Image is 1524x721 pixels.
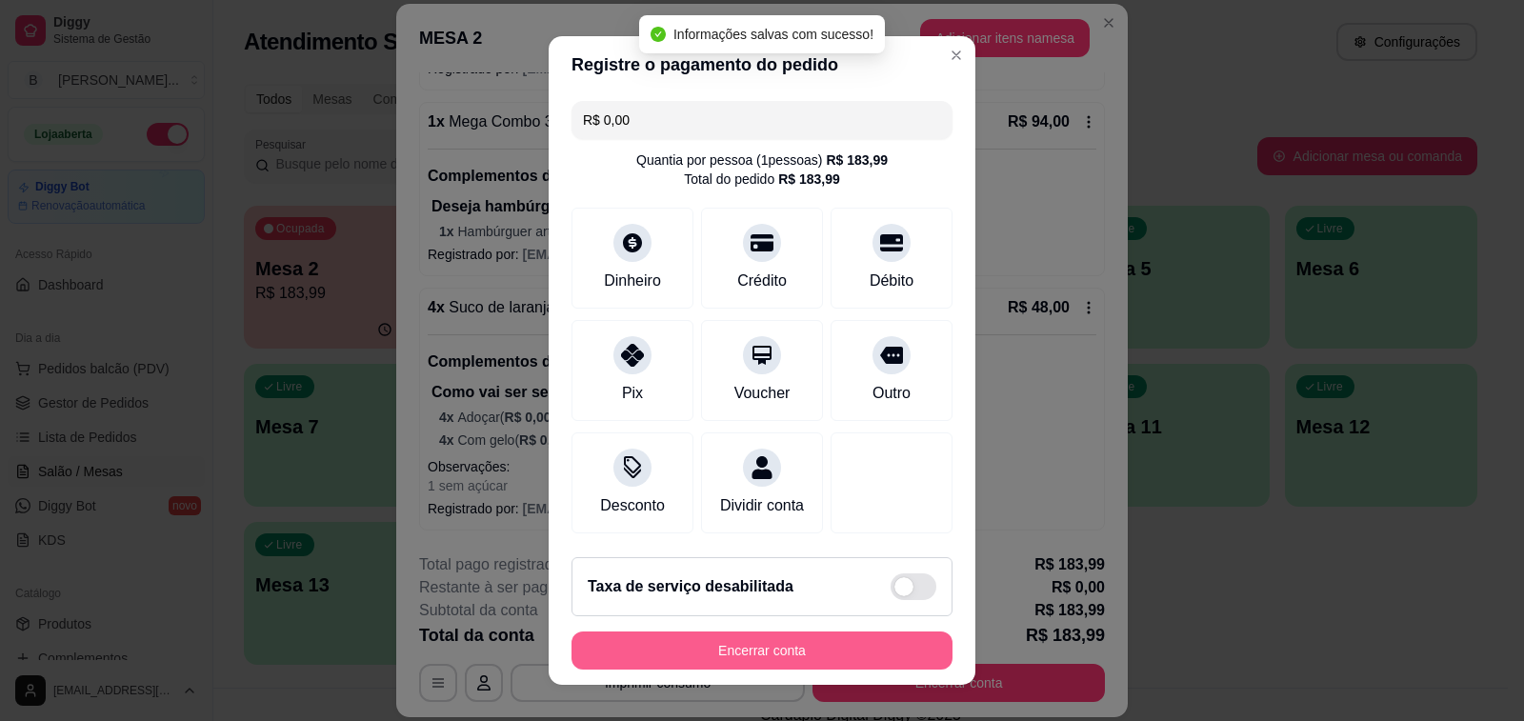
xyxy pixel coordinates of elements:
button: Encerrar conta [571,631,952,670]
h2: Taxa de serviço desabilitada [588,575,793,598]
div: Dividir conta [720,494,804,517]
div: Pix [622,382,643,405]
header: Registre o pagamento do pedido [549,36,975,93]
span: check-circle [651,27,666,42]
div: Crédito [737,270,787,292]
div: Outro [872,382,911,405]
div: R$ 183,99 [778,170,840,189]
input: Ex.: hambúrguer de cordeiro [583,101,941,139]
div: Voucher [734,382,791,405]
span: Informações salvas com sucesso! [673,27,873,42]
div: Dinheiro [604,270,661,292]
div: Débito [870,270,913,292]
div: Desconto [600,494,665,517]
div: Quantia por pessoa ( 1 pessoas) [636,150,888,170]
div: R$ 183,99 [826,150,888,170]
div: Total do pedido [684,170,840,189]
button: Close [941,40,972,70]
